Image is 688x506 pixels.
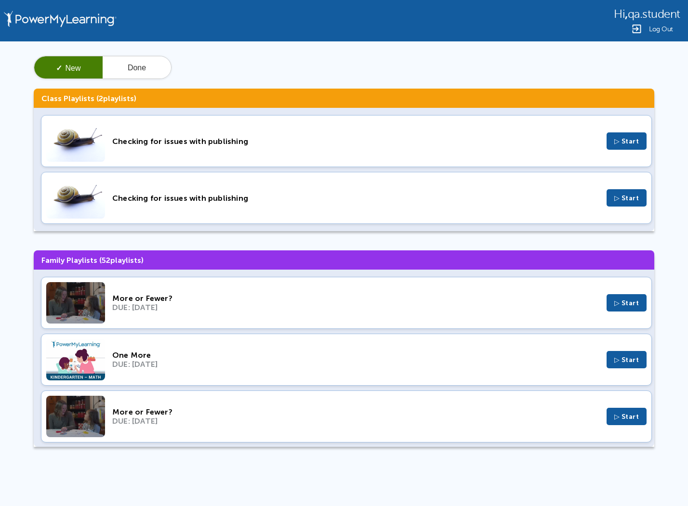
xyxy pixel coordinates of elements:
[607,408,647,425] button: ▷ Start
[112,360,599,369] div: DUE: [DATE]
[34,56,103,79] button: ✓New
[103,56,171,79] button: Done
[614,7,680,21] div: ,
[46,177,105,219] img: Thumbnail
[614,356,639,364] span: ▷ Start
[34,89,654,108] h3: Class Playlists ( playlists)
[614,299,639,307] span: ▷ Start
[649,26,673,33] span: Log Out
[607,132,647,150] button: ▷ Start
[614,8,625,21] span: Hi
[99,94,103,103] span: 2
[607,351,647,368] button: ▷ Start
[112,350,599,360] div: One More
[607,189,647,207] button: ▷ Start
[607,294,647,311] button: ▷ Start
[46,282,105,324] img: Thumbnail
[112,303,599,312] div: DUE: [DATE]
[46,339,105,380] img: Thumbnail
[628,8,680,21] span: qa.student
[614,137,639,145] span: ▷ Start
[56,64,62,72] span: ✓
[112,416,599,426] div: DUE: [DATE]
[46,120,105,162] img: Thumbnail
[112,137,599,146] div: Checking for issues with publishing
[614,194,639,202] span: ▷ Start
[631,23,642,35] img: Logout Icon
[46,396,105,437] img: Thumbnail
[112,194,599,203] div: Checking for issues with publishing
[112,407,599,416] div: More or Fewer?
[34,250,654,270] h3: Family Playlists ( playlists)
[614,413,639,421] span: ▷ Start
[112,294,599,303] div: More or Fewer?
[102,256,110,265] span: 52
